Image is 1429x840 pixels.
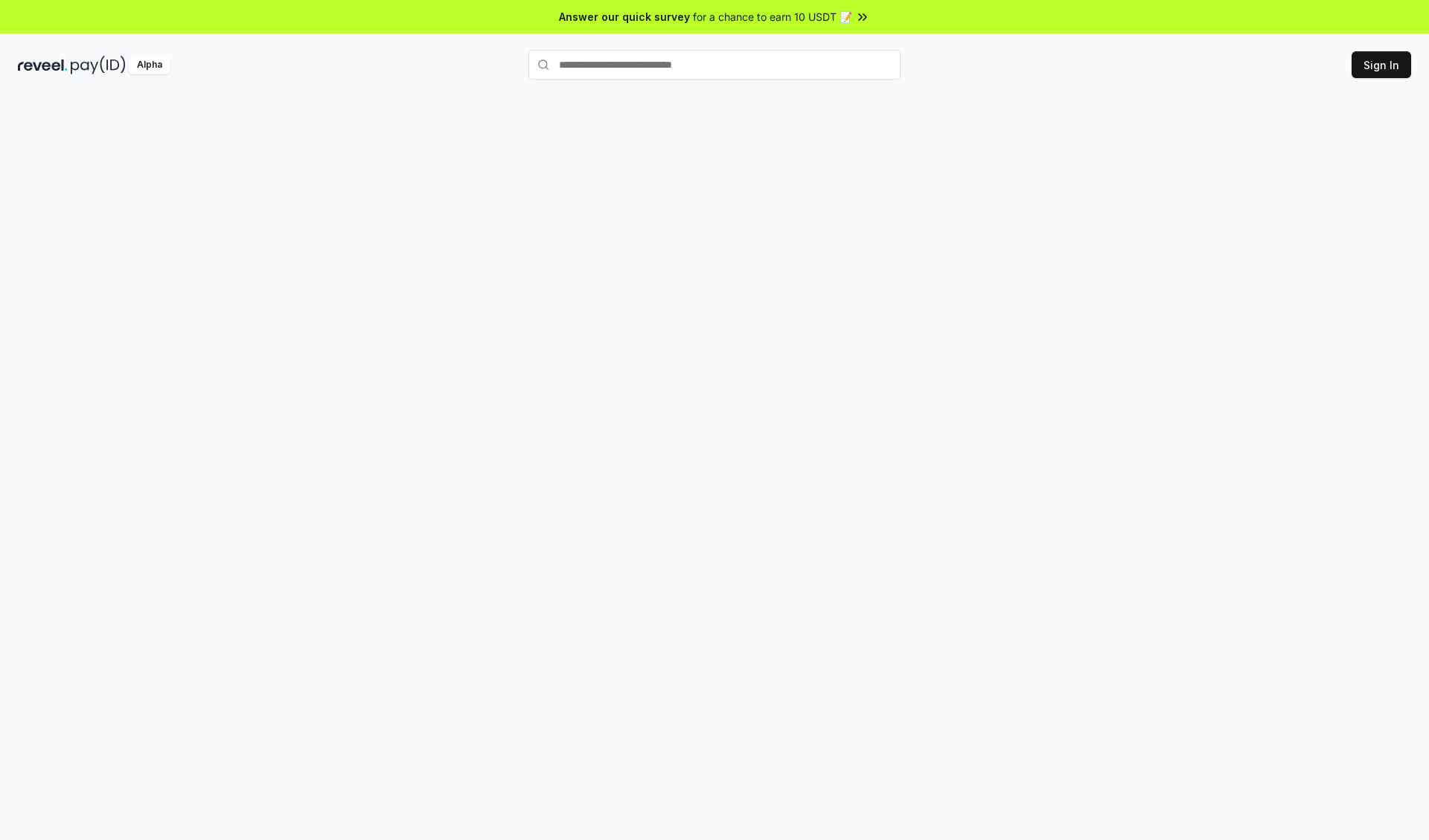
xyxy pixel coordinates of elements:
img: pay_id [71,56,126,74]
div: Alpha [129,56,170,74]
span: for a chance to earn 10 USDT 📝 [693,9,852,25]
button: Sign In [1352,51,1411,78]
img: reveel_dark [18,56,68,74]
span: Answer our quick survey [559,9,690,25]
